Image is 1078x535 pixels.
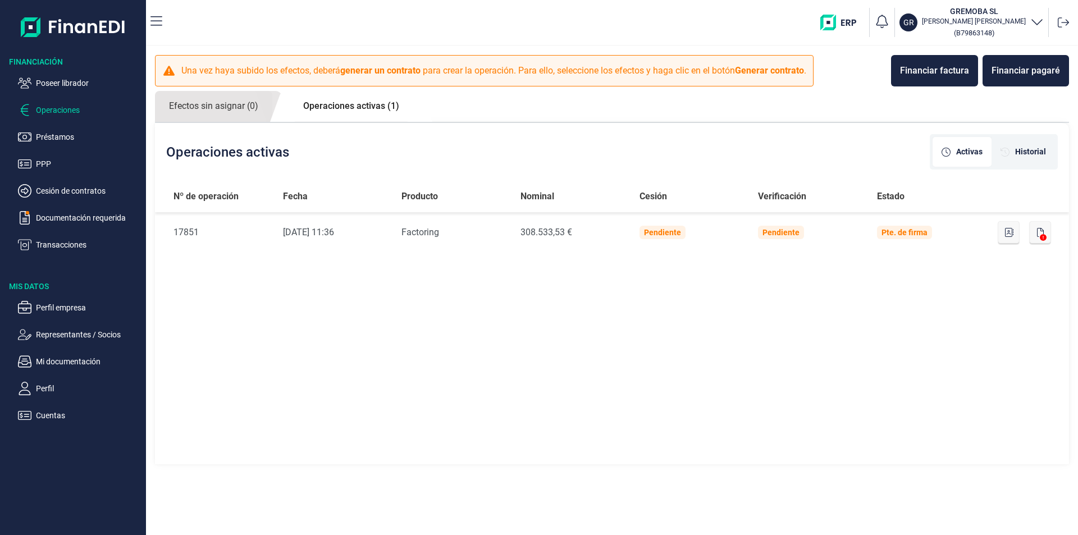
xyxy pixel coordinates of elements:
p: [PERSON_NAME] [PERSON_NAME] [922,17,1026,26]
span: Historial [1015,146,1046,158]
span: Nominal [520,190,554,203]
button: Perfil [18,382,141,395]
div: 308.533,53 € [520,226,622,239]
div: Pendiente [762,228,800,237]
img: Logo de aplicación [21,9,126,45]
span: Verificación [758,190,806,203]
p: Documentación requerida [36,211,141,225]
button: Operaciones [18,103,141,117]
span: Activas [956,146,983,158]
a: Operaciones activas (1) [289,91,413,121]
button: Financiar pagaré [983,55,1069,86]
button: Transacciones [18,238,141,252]
div: Factoring [401,226,503,239]
p: Representantes / Socios [36,328,141,341]
span: Fecha [283,190,308,203]
button: Representantes / Socios [18,328,141,341]
p: Perfil empresa [36,301,141,314]
img: erp [820,15,865,30]
div: Pte. de firma [881,228,928,237]
div: [object Object] [992,137,1055,167]
button: Préstamos [18,130,141,144]
button: Mi documentación [18,355,141,368]
b: Generar contrato [735,65,804,76]
button: Perfil empresa [18,301,141,314]
p: Mi documentación [36,355,141,368]
p: Una vez haya subido los efectos, deberá para crear la operación. Para ello, seleccione los efecto... [181,64,806,77]
small: Copiar cif [954,29,994,37]
span: Producto [401,190,438,203]
button: Poseer librador [18,76,141,90]
p: Perfil [36,382,141,395]
div: Financiar factura [900,64,969,77]
div: [DATE] 11:36 [283,226,384,239]
button: PPP [18,157,141,171]
p: Cesión de contratos [36,184,141,198]
b: generar un contrato [340,65,421,76]
p: PPP [36,157,141,171]
a: Efectos sin asignar (0) [155,91,272,122]
span: Nº de operación [173,190,239,203]
button: Cuentas [18,409,141,422]
p: Préstamos [36,130,141,144]
button: Documentación requerida [18,211,141,225]
div: Pendiente [644,228,681,237]
p: GR [903,17,914,28]
div: 17851 [173,226,265,239]
button: GRGREMOBA SL[PERSON_NAME] [PERSON_NAME](B79863148) [899,6,1044,39]
button: Financiar factura [891,55,978,86]
div: Financiar pagaré [992,64,1060,77]
button: Cesión de contratos [18,184,141,198]
p: Poseer librador [36,76,141,90]
span: Cesión [640,190,667,203]
div: [object Object] [933,137,992,167]
p: Transacciones [36,238,141,252]
h3: GREMOBA SL [922,6,1026,17]
p: Cuentas [36,409,141,422]
span: Estado [877,190,905,203]
p: Operaciones [36,103,141,117]
h2: Operaciones activas [166,144,289,160]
